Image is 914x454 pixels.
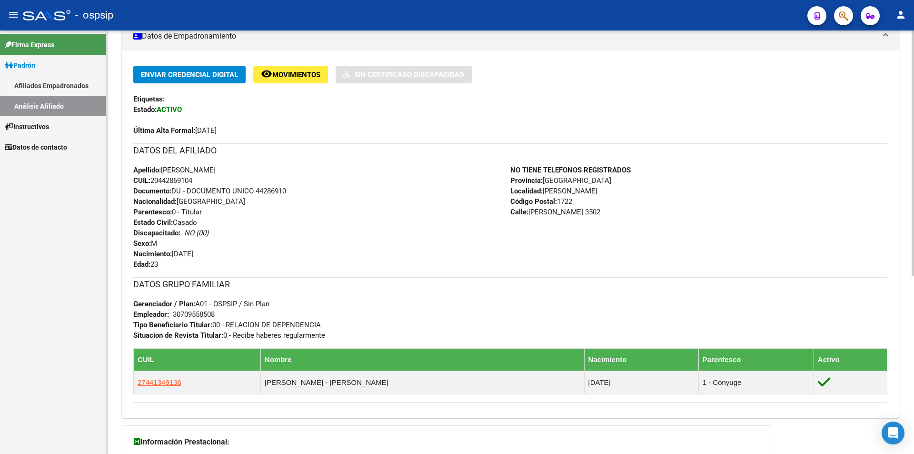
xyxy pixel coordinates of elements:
strong: Situacion de Revista Titular: [133,331,223,340]
td: [PERSON_NAME] - [PERSON_NAME] [260,371,584,394]
span: 23 [133,260,158,269]
td: [DATE] [584,371,698,394]
span: Casado [133,218,197,227]
mat-icon: remove_red_eye [261,68,272,80]
span: [PERSON_NAME] 3502 [510,208,600,216]
button: Movimientos [253,66,328,83]
mat-expansion-panel-header: Datos de Empadronamiento [122,22,899,50]
mat-icon: person [895,9,906,20]
strong: Calle: [510,208,528,216]
strong: Documento: [133,187,171,195]
mat-panel-title: Datos de Empadronamiento [133,31,876,41]
th: Parentesco [698,348,814,371]
span: 0 - Titular [133,208,202,216]
strong: Etiquetas: [133,95,165,103]
span: 20442869104 [133,176,192,185]
strong: Gerenciador / Plan: [133,300,195,308]
span: Movimientos [272,71,320,79]
strong: NO TIENE TELEFONOS REGISTRADOS [510,166,631,174]
th: Nombre [260,348,584,371]
i: NO (00) [184,229,209,237]
span: Datos de contacto [5,142,67,152]
span: [DATE] [133,126,217,135]
button: Sin Certificado Discapacidad [336,66,472,83]
strong: Nacimiento: [133,250,172,258]
span: M [133,239,157,248]
strong: Apellido: [133,166,161,174]
strong: CUIL: [133,176,150,185]
strong: Nacionalidad: [133,197,177,206]
th: CUIL [134,348,261,371]
button: Enviar Credencial Digital [133,66,246,83]
span: Enviar Credencial Digital [141,71,238,79]
span: [DATE] [133,250,193,258]
h3: DATOS DEL AFILIADO [133,144,887,157]
strong: Estado: [133,105,157,114]
div: Datos de Empadronamiento [122,50,899,418]
span: DU - DOCUMENTO UNICO 44286910 [133,187,286,195]
strong: Sexo: [133,239,151,248]
span: Sin Certificado Discapacidad [354,71,464,79]
span: 00 - RELACION DE DEPENDENCIA [133,321,321,329]
span: Firma Express [5,40,54,50]
span: Padrón [5,60,35,71]
h3: Información Prestacional: [134,435,760,449]
strong: Parentesco: [133,208,172,216]
strong: Código Postal: [510,197,557,206]
span: 0 - Recibe haberes regularmente [133,331,325,340]
span: [GEOGRAPHIC_DATA] [510,176,611,185]
span: [PERSON_NAME] [510,187,597,195]
strong: ACTIVO [157,105,182,114]
span: A01 - OSPSIP / Sin Plan [133,300,269,308]
strong: Última Alta Formal: [133,126,195,135]
strong: Tipo Beneficiario Titular: [133,321,212,329]
strong: Estado Civil: [133,218,173,227]
span: Instructivos [5,121,49,132]
strong: Discapacitado: [133,229,180,237]
span: [GEOGRAPHIC_DATA] [133,197,245,206]
th: Nacimiento [584,348,698,371]
span: 1722 [510,197,572,206]
div: 30709558508 [173,309,215,320]
strong: Edad: [133,260,150,269]
span: 27441349136 [138,378,181,386]
strong: Provincia: [510,176,543,185]
td: 1 - Cónyuge [698,371,814,394]
span: - ospsip [75,5,113,26]
mat-icon: menu [8,9,19,20]
th: Activo [814,348,887,371]
strong: Empleador: [133,310,169,319]
span: [PERSON_NAME] [133,166,216,174]
h3: DATOS GRUPO FAMILIAR [133,278,887,291]
strong: Localidad: [510,187,543,195]
div: Open Intercom Messenger [882,422,904,444]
